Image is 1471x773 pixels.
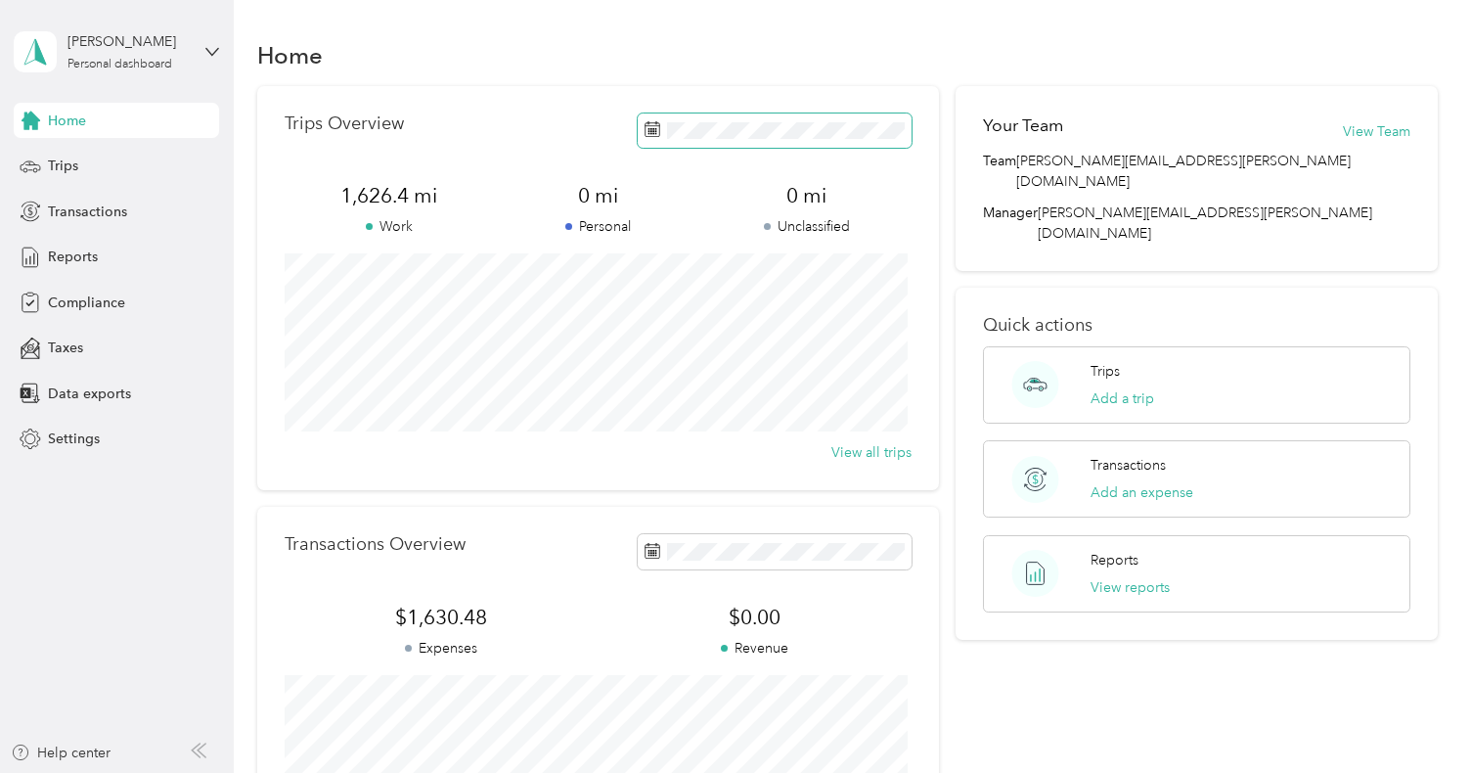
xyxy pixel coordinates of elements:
[285,182,493,209] span: 1,626.4 mi
[285,216,493,237] p: Work
[494,182,702,209] span: 0 mi
[11,743,111,763] button: Help center
[1091,361,1120,382] p: Trips
[48,156,78,176] span: Trips
[598,604,911,631] span: $0.00
[67,59,172,70] div: Personal dashboard
[983,203,1038,244] span: Manager
[48,247,98,267] span: Reports
[983,114,1063,138] h2: Your Team
[48,384,131,404] span: Data exports
[1091,577,1170,598] button: View reports
[1091,550,1138,570] p: Reports
[285,534,466,555] p: Transactions Overview
[702,182,911,209] span: 0 mi
[48,429,100,449] span: Settings
[1016,151,1409,192] span: [PERSON_NAME][EMAIL_ADDRESS][PERSON_NAME][DOMAIN_NAME]
[285,604,598,631] span: $1,630.48
[48,202,127,222] span: Transactions
[48,338,83,358] span: Taxes
[285,114,404,134] p: Trips Overview
[285,638,598,659] p: Expenses
[702,216,911,237] p: Unclassified
[598,638,911,659] p: Revenue
[1038,205,1372,242] span: [PERSON_NAME][EMAIL_ADDRESS][PERSON_NAME][DOMAIN_NAME]
[1091,455,1166,476] p: Transactions
[831,442,912,463] button: View all trips
[494,216,702,237] p: Personal
[257,45,323,66] h1: Home
[983,151,1016,192] span: Team
[48,293,125,313] span: Compliance
[1361,663,1471,773] iframe: Everlance-gr Chat Button Frame
[1343,121,1410,142] button: View Team
[1091,388,1154,409] button: Add a trip
[48,111,86,131] span: Home
[983,315,1409,336] p: Quick actions
[67,31,190,52] div: [PERSON_NAME]
[1091,482,1193,503] button: Add an expense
